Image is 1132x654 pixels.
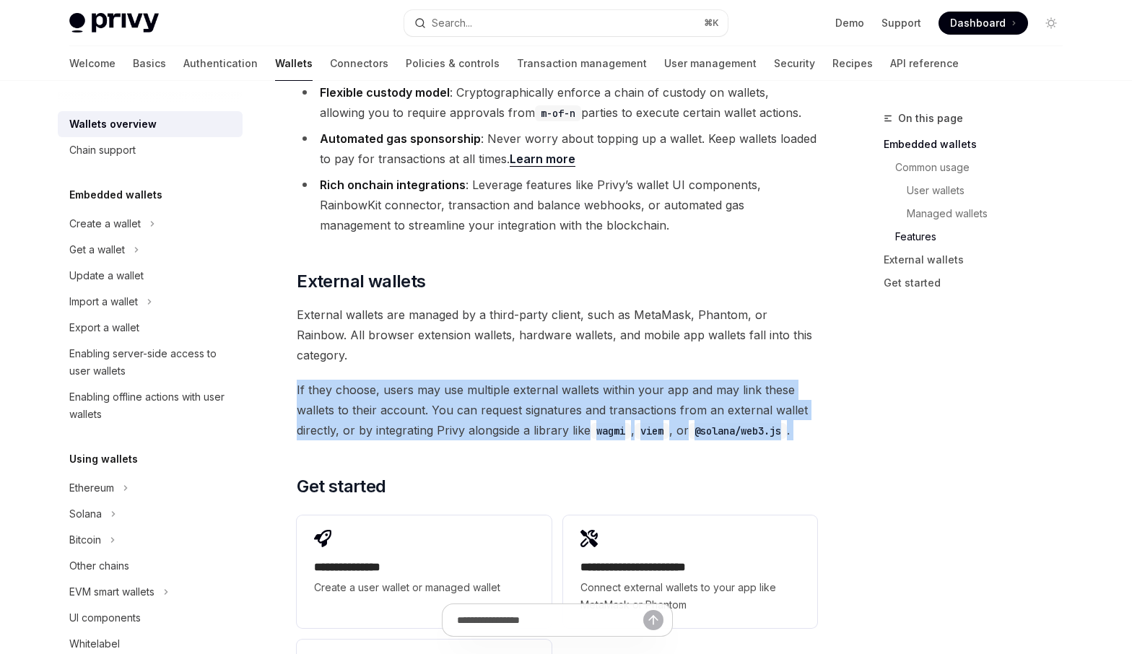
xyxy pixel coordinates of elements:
a: Welcome [69,46,116,81]
a: Export a wallet [58,315,243,341]
a: Embedded wallets [884,133,1074,156]
div: Export a wallet [69,319,139,336]
a: Enabling server-side access to user wallets [58,341,243,384]
a: Policies & controls [406,46,500,81]
a: Dashboard [939,12,1028,35]
a: Recipes [832,46,873,81]
a: Chain support [58,137,243,163]
span: If they choose, users may use multiple external wallets within your app and may link these wallet... [297,380,817,440]
a: Wallets overview [58,111,243,137]
a: Wallets [275,46,313,81]
a: Learn more [510,152,575,167]
div: Get a wallet [69,241,125,258]
a: Get started [884,271,1074,295]
button: Toggle Solana section [58,501,243,527]
span: Create a user wallet or managed wallet [314,579,534,596]
button: Toggle Bitcoin section [58,527,243,553]
div: Create a wallet [69,215,141,232]
a: Basics [133,46,166,81]
button: Toggle Ethereum section [58,475,243,501]
a: Update a wallet [58,263,243,289]
span: External wallets are managed by a third-party client, such as MetaMask, Phantom, or Rainbow. All ... [297,305,817,365]
strong: Flexible custody model [320,85,450,100]
div: EVM smart wallets [69,583,154,601]
a: User management [664,46,757,81]
div: Enabling server-side access to user wallets [69,345,234,380]
span: Dashboard [950,16,1006,30]
code: viem [635,423,669,439]
strong: Rich onchain integrations [320,178,466,192]
a: Managed wallets [884,202,1074,225]
button: Toggle Create a wallet section [58,211,243,237]
button: Open search [404,10,728,36]
span: On this page [898,110,963,127]
div: Ethereum [69,479,114,497]
button: Toggle Get a wallet section [58,237,243,263]
a: Support [881,16,921,30]
strong: Automated gas sponsorship [320,131,481,146]
li: : Never worry about topping up a wallet. Keep wallets loaded to pay for transactions at all times. [297,128,817,169]
a: External wallets [884,248,1074,271]
div: Search... [432,14,472,32]
a: Features [884,225,1074,248]
h5: Embedded wallets [69,186,162,204]
a: Security [774,46,815,81]
a: UI components [58,605,243,631]
div: Wallets overview [69,115,157,133]
input: Ask a question... [457,604,643,636]
a: Authentication [183,46,258,81]
a: Connectors [330,46,388,81]
a: Common usage [884,156,1074,179]
div: Whitelabel [69,635,120,653]
a: User wallets [884,179,1074,202]
div: Enabling offline actions with user wallets [69,388,234,423]
span: ⌘ K [704,17,719,29]
img: light logo [69,13,159,33]
li: : Cryptographically enforce a chain of custody on wallets, allowing you to require approvals from... [297,82,817,123]
button: Send message [643,610,663,630]
div: UI components [69,609,141,627]
code: wagmi [591,423,631,439]
a: Other chains [58,553,243,579]
a: Enabling offline actions with user wallets [58,384,243,427]
div: Solana [69,505,102,523]
div: Chain support [69,141,136,159]
div: Bitcoin [69,531,101,549]
button: Toggle dark mode [1040,12,1063,35]
button: Toggle EVM smart wallets section [58,579,243,605]
div: Other chains [69,557,129,575]
a: Transaction management [517,46,647,81]
span: Connect external wallets to your app like MetaMask or Phantom [580,579,800,614]
h5: Using wallets [69,450,138,468]
button: Toggle Import a wallet section [58,289,243,315]
code: m-of-n [535,105,581,121]
code: @solana/web3.js [689,423,787,439]
div: Import a wallet [69,293,138,310]
a: Demo [835,16,864,30]
li: : Leverage features like Privy’s wallet UI components, RainbowKit connector, transaction and bala... [297,175,817,235]
a: API reference [890,46,959,81]
span: Get started [297,475,386,498]
div: Update a wallet [69,267,144,284]
span: External wallets [297,270,425,293]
